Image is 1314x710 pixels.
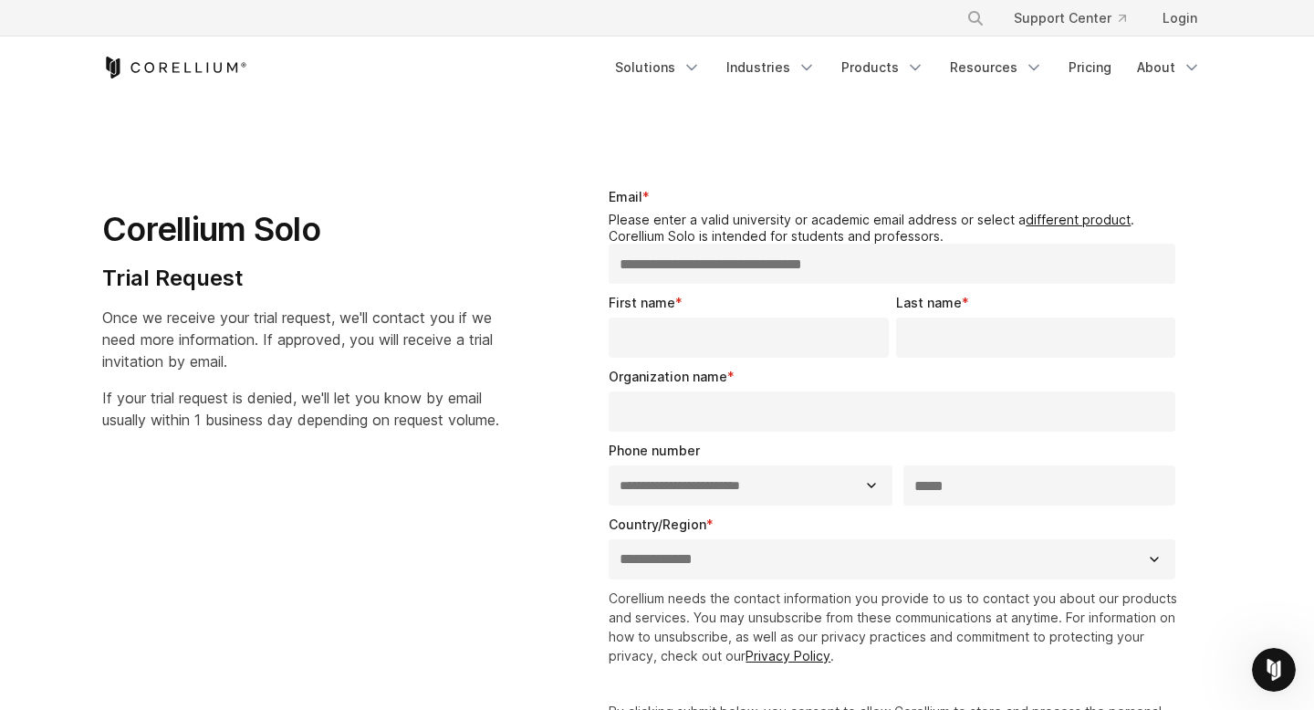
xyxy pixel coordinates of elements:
[999,2,1141,35] a: Support Center
[604,51,712,84] a: Solutions
[1058,51,1122,84] a: Pricing
[102,389,499,429] span: If your trial request is denied, we'll let you know by email usually within 1 business day depend...
[609,295,675,310] span: First name
[939,51,1054,84] a: Resources
[102,265,499,292] h4: Trial Request
[609,517,706,532] span: Country/Region
[609,189,642,204] span: Email
[102,308,493,371] span: Once we receive your trial request, we'll contact you if we need more information. If approved, y...
[1026,212,1131,227] a: different product
[746,648,830,663] a: Privacy Policy
[896,295,962,310] span: Last name
[609,443,700,458] span: Phone number
[102,209,499,250] h1: Corellium Solo
[609,589,1183,665] p: Corellium needs the contact information you provide to us to contact you about our products and s...
[609,212,1183,244] legend: Please enter a valid university or academic email address or select a . Corellium Solo is intende...
[609,369,727,384] span: Organization name
[944,2,1212,35] div: Navigation Menu
[1252,648,1296,692] iframe: Intercom live chat
[604,51,1212,84] div: Navigation Menu
[830,51,935,84] a: Products
[102,57,247,78] a: Corellium Home
[1148,2,1212,35] a: Login
[959,2,992,35] button: Search
[715,51,827,84] a: Industries
[1126,51,1212,84] a: About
